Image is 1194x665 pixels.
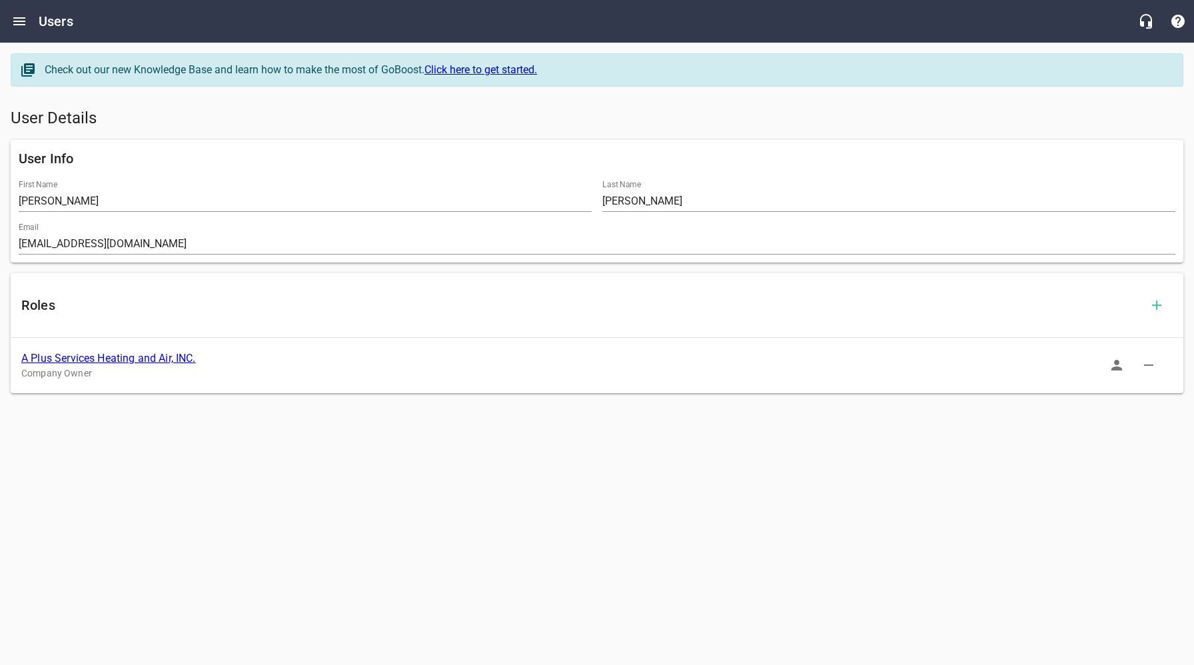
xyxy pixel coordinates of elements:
[3,5,35,37] button: Open drawer
[45,62,1169,78] div: Check out our new Knowledge Base and learn how to make the most of GoBoost.
[21,366,1151,380] p: Company Owner
[1133,349,1165,381] button: Delete Role
[39,11,73,32] h6: Users
[21,295,1141,316] h6: Roles
[1101,349,1133,381] button: Sign In as Role
[21,352,196,364] a: A Plus Services Heating and Air, INC.
[1162,5,1194,37] button: Support Portal
[19,148,1175,169] h6: User Info
[19,223,39,231] label: Email
[424,63,537,76] a: Click here to get started.
[1130,5,1162,37] button: Live Chat
[11,108,1183,129] h5: User Details
[1141,289,1173,321] button: Add Role
[602,181,641,189] label: Last Name
[19,181,57,189] label: First Name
